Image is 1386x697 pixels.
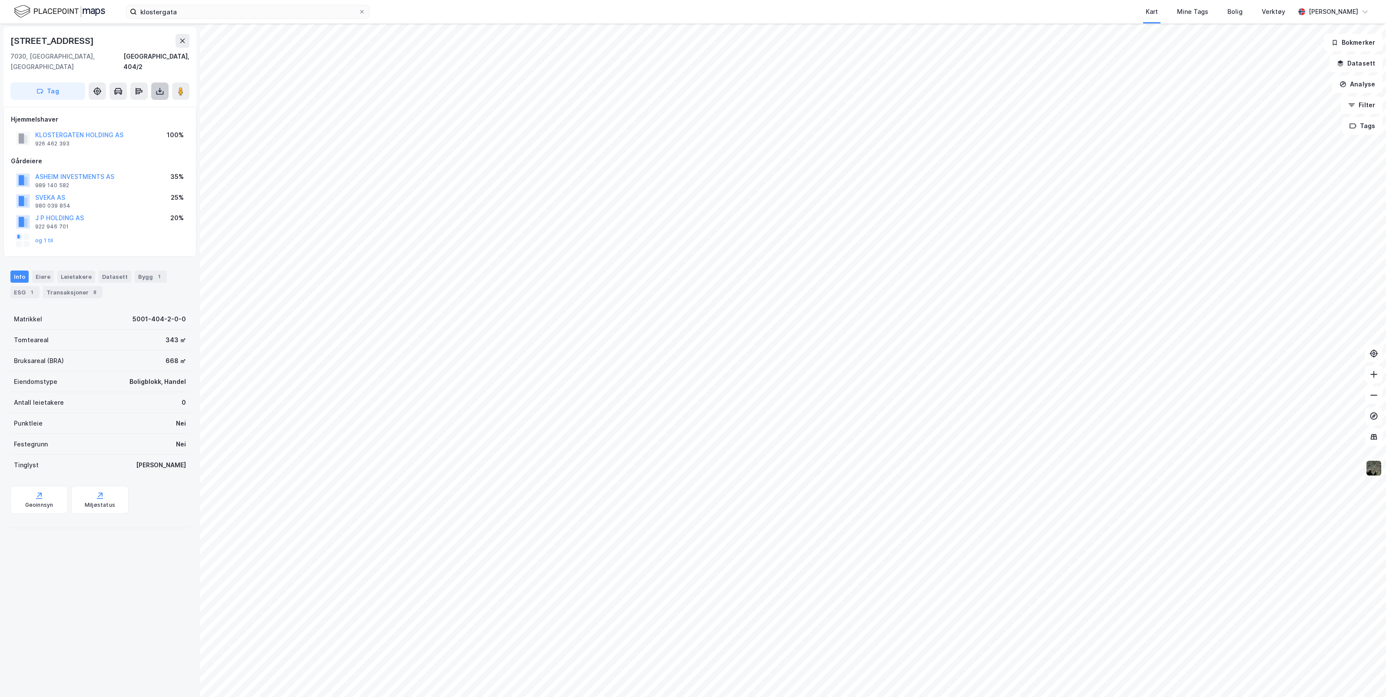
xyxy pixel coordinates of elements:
[27,288,36,297] div: 1
[14,418,43,429] div: Punktleie
[1309,7,1358,17] div: [PERSON_NAME]
[1342,117,1383,135] button: Tags
[32,271,54,283] div: Eiere
[1332,76,1383,93] button: Analyse
[133,314,186,324] div: 5001-404-2-0-0
[1324,34,1383,51] button: Bokmerker
[14,397,64,408] div: Antall leietakere
[1262,7,1285,17] div: Verktøy
[25,502,53,509] div: Geoinnsyn
[136,460,186,470] div: [PERSON_NAME]
[176,439,186,449] div: Nei
[155,272,163,281] div: 1
[11,114,189,125] div: Hjemmelshaver
[99,271,131,283] div: Datasett
[10,34,96,48] div: [STREET_ADDRESS]
[57,271,95,283] div: Leietakere
[176,418,186,429] div: Nei
[85,502,115,509] div: Miljøstatus
[166,335,186,345] div: 343 ㎡
[35,202,70,209] div: 980 039 854
[1227,7,1243,17] div: Bolig
[123,51,189,72] div: [GEOGRAPHIC_DATA], 404/2
[35,223,69,230] div: 922 946 701
[170,213,184,223] div: 20%
[182,397,186,408] div: 0
[1146,7,1158,17] div: Kart
[90,288,99,297] div: 8
[14,4,105,19] img: logo.f888ab2527a4732fd821a326f86c7f29.svg
[43,286,103,298] div: Transaksjoner
[1343,655,1386,697] iframe: Chat Widget
[170,172,184,182] div: 35%
[1341,96,1383,114] button: Filter
[1366,460,1382,476] img: 9k=
[35,140,70,147] div: 926 462 393
[14,335,49,345] div: Tomteareal
[137,5,358,18] input: Søk på adresse, matrikkel, gårdeiere, leietakere eller personer
[14,460,39,470] div: Tinglyst
[14,439,48,449] div: Festegrunn
[10,271,29,283] div: Info
[135,271,167,283] div: Bygg
[10,51,123,72] div: 7030, [GEOGRAPHIC_DATA], [GEOGRAPHIC_DATA]
[10,83,85,100] button: Tag
[14,356,64,366] div: Bruksareal (BRA)
[166,356,186,366] div: 668 ㎡
[14,314,42,324] div: Matrikkel
[1330,55,1383,72] button: Datasett
[11,156,189,166] div: Gårdeiere
[129,377,186,387] div: Boligblokk, Handel
[167,130,184,140] div: 100%
[14,377,57,387] div: Eiendomstype
[35,182,69,189] div: 989 140 582
[10,286,40,298] div: ESG
[1177,7,1208,17] div: Mine Tags
[171,192,184,203] div: 25%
